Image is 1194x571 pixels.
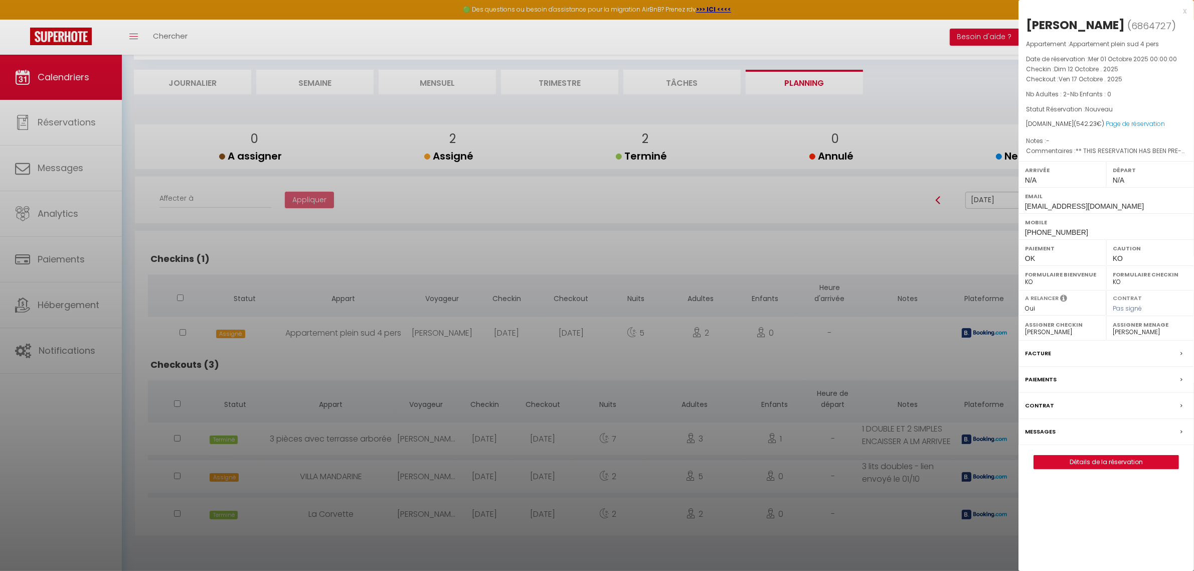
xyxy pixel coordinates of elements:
[1025,217,1187,227] label: Mobile
[1026,64,1186,74] p: Checkin :
[1025,228,1088,236] span: [PHONE_NUMBER]
[1113,269,1187,279] label: Formulaire Checkin
[1113,254,1123,262] span: KO
[1106,119,1165,128] a: Page de réservation
[1025,254,1035,262] span: OK
[1025,176,1037,184] span: N/A
[1026,54,1186,64] p: Date de réservation :
[1074,119,1104,128] span: ( €)
[1026,136,1186,146] p: Notes :
[1025,348,1051,359] label: Facture
[1026,89,1186,99] p: -
[1025,400,1054,411] label: Contrat
[1026,146,1186,156] p: Commentaires :
[1076,119,1097,128] span: 542.23
[1026,74,1186,84] p: Checkout :
[1025,374,1057,385] label: Paiements
[1054,65,1118,73] span: Dim 12 Octobre . 2025
[1113,243,1187,253] label: Caution
[1059,75,1122,83] span: Ven 17 Octobre . 2025
[1085,105,1113,113] span: Nouveau
[1088,55,1177,63] span: Mer 01 Octobre 2025 00:00:00
[1026,17,1125,33] div: [PERSON_NAME]
[1026,90,1067,98] span: Nb Adultes : 2
[1026,104,1186,114] p: Statut Réservation :
[1025,426,1056,437] label: Messages
[1046,136,1050,145] span: -
[1113,320,1187,330] label: Assigner Menage
[1113,304,1142,313] span: Pas signé
[1026,39,1186,49] p: Appartement :
[1131,20,1171,32] span: 6864727
[1025,269,1100,279] label: Formulaire Bienvenue
[1113,165,1187,175] label: Départ
[1060,294,1067,305] i: Sélectionner OUI si vous souhaiter envoyer les séquences de messages post-checkout
[1025,191,1187,201] label: Email
[1034,456,1178,469] a: Détails de la réservation
[1025,243,1100,253] label: Paiement
[1113,294,1142,301] label: Contrat
[1069,40,1159,48] span: Appartement plein sud 4 pers
[1025,165,1100,175] label: Arrivée
[1025,294,1059,303] label: A relancer
[1026,119,1186,129] div: [DOMAIN_NAME]
[1127,19,1176,33] span: ( )
[1025,202,1144,210] span: [EMAIL_ADDRESS][DOMAIN_NAME]
[1025,320,1100,330] label: Assigner Checkin
[1034,455,1179,469] button: Détails de la réservation
[1070,90,1111,98] span: Nb Enfants : 0
[1018,5,1186,17] div: x
[1113,176,1124,184] span: N/A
